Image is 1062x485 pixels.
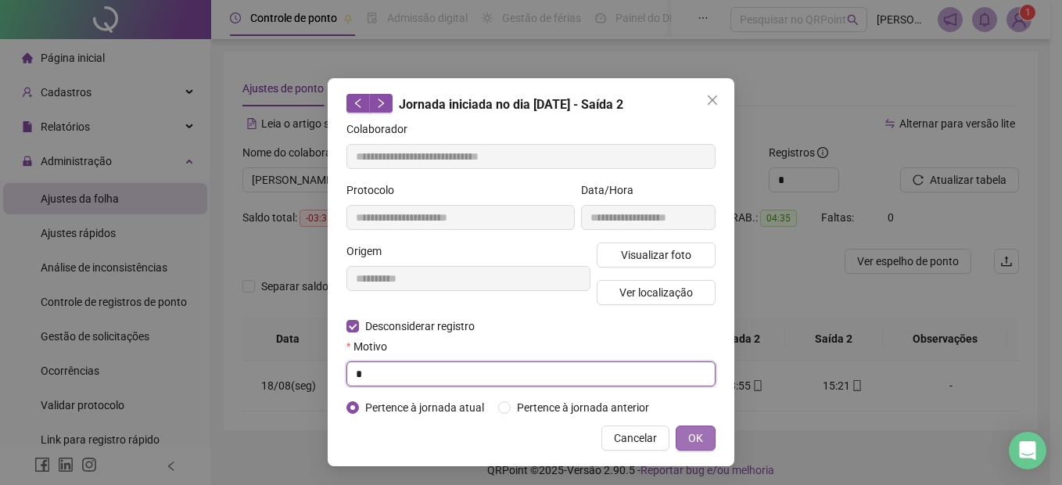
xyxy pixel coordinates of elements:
button: Cancelar [601,426,669,451]
span: Pertence à jornada atual [359,399,490,416]
span: right [375,98,386,109]
button: right [369,94,393,113]
span: Pertence à jornada anterior [511,399,655,416]
label: Motivo [346,338,397,355]
button: left [346,94,370,113]
label: Origem [346,242,392,260]
button: Close [700,88,725,113]
span: close [706,94,719,106]
span: Cancelar [614,429,657,447]
span: Visualizar foto [621,246,691,264]
button: OK [676,426,716,451]
div: Open Intercom Messenger [1009,432,1046,469]
button: Ver localização [597,280,716,305]
label: Protocolo [346,181,404,199]
span: Desconsiderar registro [359,318,481,335]
label: Data/Hora [581,181,644,199]
label: Colaborador [346,120,418,138]
span: OK [688,429,703,447]
span: left [353,98,364,109]
button: Visualizar foto [597,242,716,268]
div: Jornada iniciada no dia [DATE] - Saída 2 [346,94,716,114]
span: Ver localização [619,284,693,301]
